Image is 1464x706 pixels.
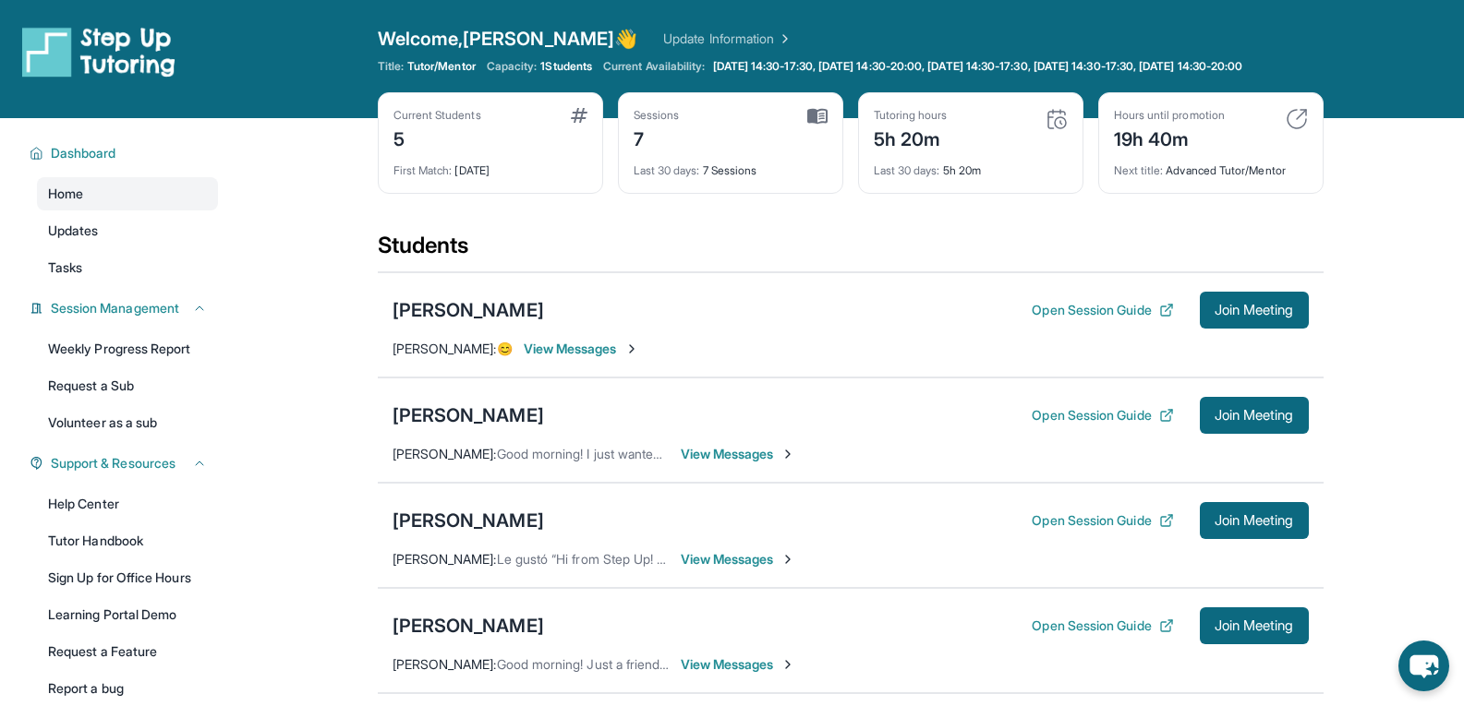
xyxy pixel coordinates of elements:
img: logo [22,26,175,78]
img: Chevron-Right [624,341,639,356]
div: Sessions [634,108,680,123]
span: Good morning! I just wanted to send a friendly reminder about [DATE] tutoring session at 4:30 [497,446,1046,461]
div: Students [378,231,1324,271]
a: Updates [37,214,218,247]
a: Request a Sub [37,369,218,402]
button: Support & Resources [43,454,207,473]
a: Sign Up for Office Hours [37,561,218,594]
img: Chevron-Right [780,657,795,672]
img: card [1046,108,1068,130]
span: Tasks [48,258,82,277]
span: Current Availability: [603,59,705,74]
a: Weekly Progress Report [37,332,218,365]
span: [PERSON_NAME] : [393,341,497,356]
div: [PERSON_NAME] [393,508,544,533]
span: 1 Students [540,59,592,74]
button: Open Session Guide [1032,301,1173,319]
div: [PERSON_NAME] [393,402,544,428]
a: Home [37,177,218,210]
a: Tutor Handbook [37,524,218,557]
div: Tutoring hours [874,108,948,123]
span: Title: [378,59,404,74]
div: 7 Sessions [634,152,828,178]
span: View Messages [681,655,796,674]
span: Tutor/Mentor [407,59,476,74]
button: Join Meeting [1200,292,1309,329]
a: Help Center [37,487,218,521]
button: Join Meeting [1200,397,1309,434]
div: 5h 20m [874,123,948,152]
span: Join Meeting [1215,515,1294,526]
span: First Match : [393,163,453,177]
div: 5h 20m [874,152,1068,178]
a: Update Information [663,30,792,48]
button: Open Session Guide [1032,511,1173,530]
span: Join Meeting [1215,410,1294,421]
span: 😊 [497,341,513,356]
span: View Messages [524,340,639,358]
span: Updates [48,221,99,240]
a: Volunteer as a sub [37,406,218,439]
span: Next title : [1114,163,1164,177]
a: Tasks [37,251,218,284]
span: Support & Resources [51,454,175,473]
div: [PERSON_NAME] [393,613,544,639]
img: Chevron-Right [780,552,795,567]
a: Report a bug [37,672,218,705]
img: card [807,108,828,125]
span: Good morning! Just a friendly reminder for our tutoring session [DATE] at 3:30 😊 [497,656,974,672]
img: Chevron Right [774,30,792,48]
span: Join Meeting [1215,305,1294,316]
span: [DATE] 14:30-17:30, [DATE] 14:30-20:00, [DATE] 14:30-17:30, [DATE] 14:30-17:30, [DATE] 14:30-20:00 [713,59,1243,74]
div: 7 [634,123,680,152]
div: Hours until promotion [1114,108,1225,123]
img: card [1286,108,1308,130]
span: Last 30 days : [634,163,700,177]
div: [PERSON_NAME] [393,297,544,323]
button: Dashboard [43,144,207,162]
div: 5 [393,123,481,152]
a: Request a Feature [37,635,218,668]
button: Open Session Guide [1032,616,1173,635]
button: Session Management [43,299,207,317]
span: Last 30 days : [874,163,940,177]
span: View Messages [681,445,796,463]
img: card [571,108,587,123]
button: Open Session Guide [1032,406,1173,425]
div: 19h 40m [1114,123,1225,152]
span: [PERSON_NAME] : [393,656,497,672]
span: Welcome, [PERSON_NAME] 👋 [378,26,638,52]
span: Join Meeting [1215,620,1294,631]
button: Join Meeting [1200,607,1309,644]
span: View Messages [681,550,796,568]
span: [PERSON_NAME] : [393,446,497,461]
span: [PERSON_NAME] : [393,551,497,567]
span: Capacity: [487,59,538,74]
a: [DATE] 14:30-17:30, [DATE] 14:30-20:00, [DATE] 14:30-17:30, [DATE] 14:30-17:30, [DATE] 14:30-20:00 [709,59,1247,74]
img: Chevron-Right [780,447,795,461]
button: Join Meeting [1200,502,1309,539]
div: Current Students [393,108,481,123]
button: chat-button [1398,640,1449,691]
span: Dashboard [51,144,116,162]
div: Advanced Tutor/Mentor [1114,152,1308,178]
span: Session Management [51,299,179,317]
span: Home [48,185,83,203]
a: Learning Portal Demo [37,598,218,631]
div: [DATE] [393,152,587,178]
